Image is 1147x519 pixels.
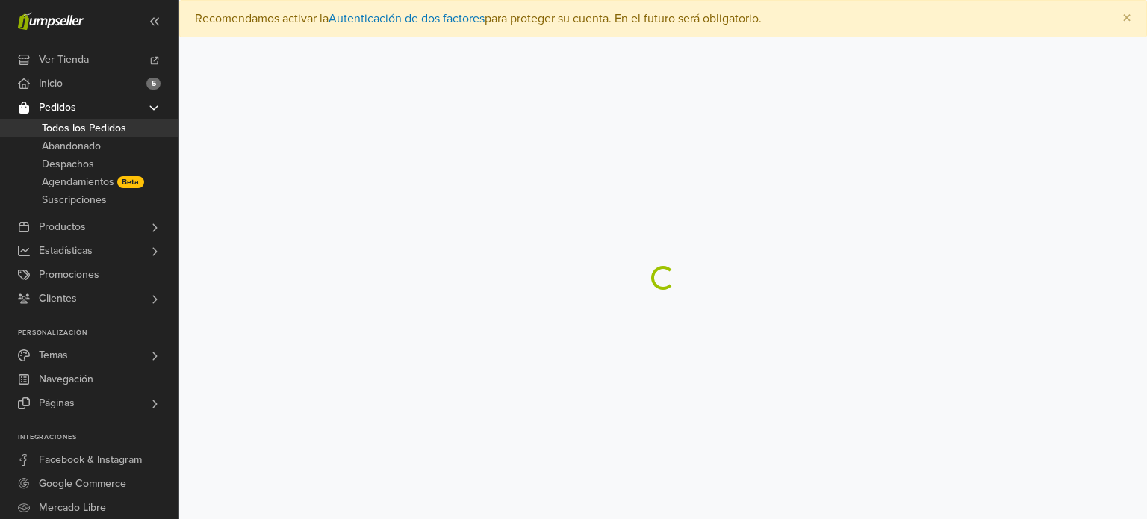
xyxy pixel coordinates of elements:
span: Suscripciones [42,191,107,209]
span: Despachos [42,155,94,173]
span: Navegación [39,367,93,391]
span: Inicio [39,72,63,96]
span: Productos [39,215,86,239]
span: Todos los Pedidos [42,119,126,137]
span: Páginas [39,391,75,415]
button: Close [1107,1,1146,37]
span: Abandonado [42,137,101,155]
p: Integraciones [18,433,178,442]
a: Autenticación de dos factores [329,11,485,26]
span: Beta [117,176,144,188]
span: Ver Tienda [39,48,89,72]
span: Temas [39,344,68,367]
span: Agendamientos [42,173,114,191]
span: Promociones [39,263,99,287]
span: × [1122,7,1131,29]
span: Pedidos [39,96,76,119]
span: Clientes [39,287,77,311]
span: 5 [146,78,161,90]
span: Google Commerce [39,472,126,496]
span: Facebook & Instagram [39,448,142,472]
p: Personalización [18,329,178,338]
span: Estadísticas [39,239,93,263]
